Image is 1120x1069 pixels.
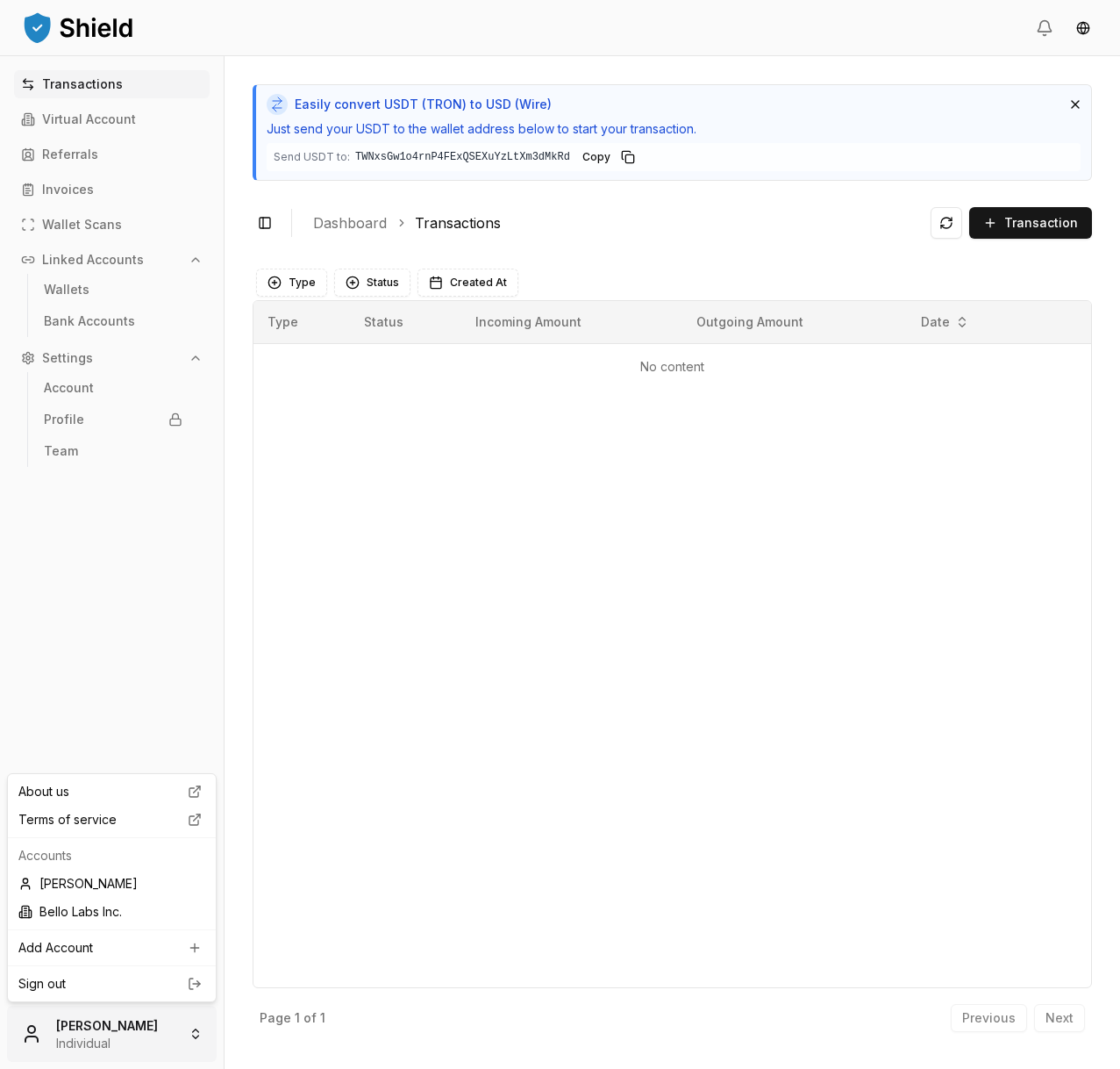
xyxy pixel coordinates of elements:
p: Accounts [18,847,205,865]
div: [PERSON_NAME] [11,870,212,898]
a: Terms of service [11,806,212,834]
a: About us [11,778,212,806]
div: Bello Labs Inc. [11,898,212,926]
a: Sign out [18,975,205,993]
a: Add Account [11,934,212,962]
